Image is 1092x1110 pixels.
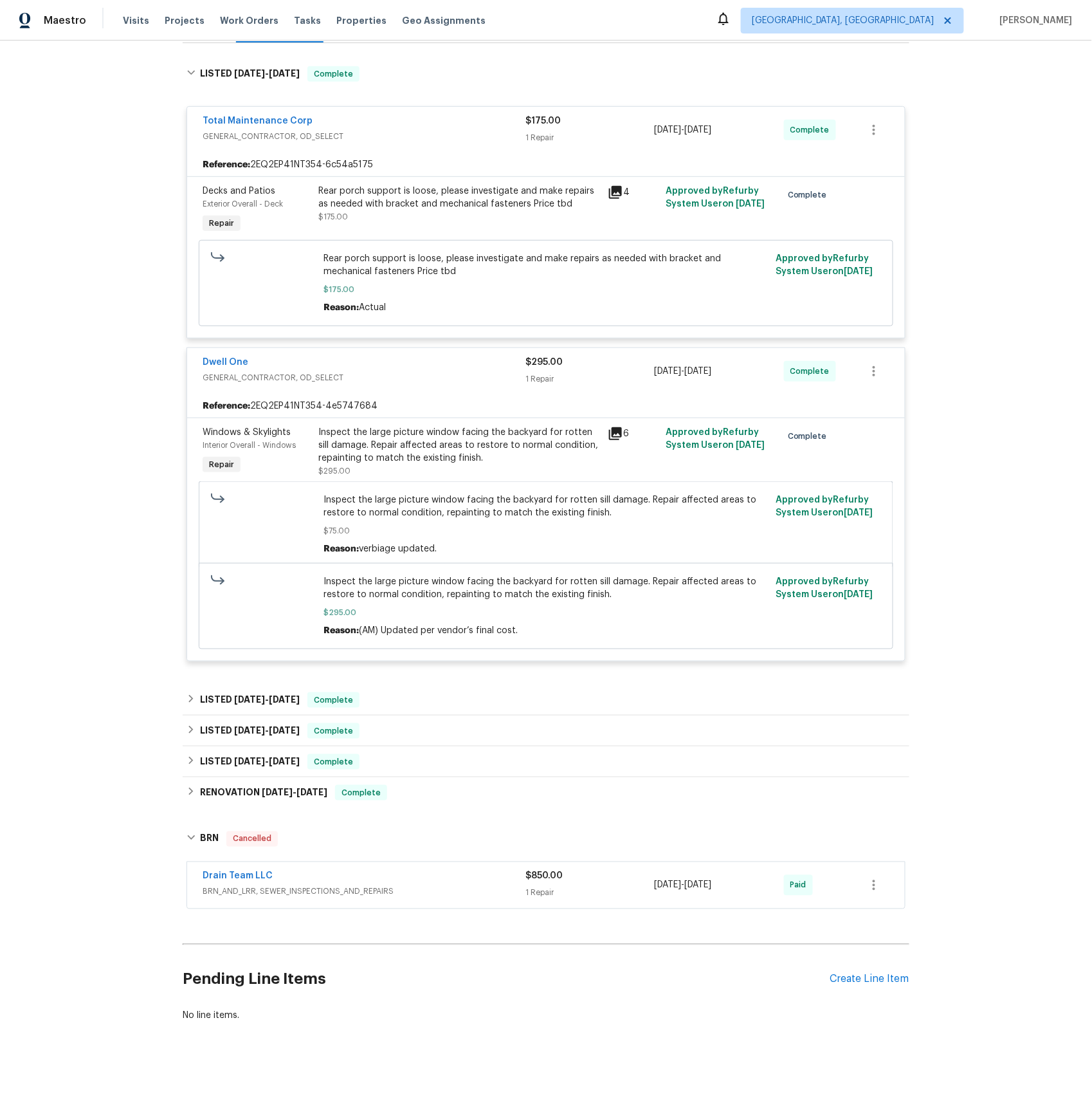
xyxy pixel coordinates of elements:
h6: LISTED [200,723,300,739]
span: Inspect the large picture window facing the backyard for rotten sill damage. Repair affected area... [324,575,769,601]
span: verbiage updated. [359,544,437,553]
span: $75.00 [324,524,769,537]
span: Approved by Refurby System User on [666,428,765,450]
div: 2EQ2EP41NT354-6c54a5175 [187,153,905,176]
span: - [234,726,300,735]
span: - [234,757,300,766]
h6: RENOVATION [200,785,327,800]
span: [DATE] [655,881,682,890]
div: 1 Repair [525,131,655,144]
span: Complete [788,189,832,201]
span: Complete [309,68,358,80]
span: Visits [123,14,149,27]
span: Rear porch support is loose, please investigate and make repairs as needed with bracket and mecha... [324,252,769,278]
span: - [234,695,300,704]
div: LISTED [DATE]-[DATE]Complete [183,746,909,777]
span: [DATE] [234,726,265,735]
span: Repair [204,458,239,471]
span: Projects [165,14,205,27]
span: $850.00 [525,872,563,881]
span: Work Orders [220,14,278,27]
span: [DATE] [234,695,265,704]
div: 4 [608,185,658,200]
span: [DATE] [685,125,712,134]
h6: LISTED [200,754,300,770]
div: 1 Repair [525,887,655,900]
span: - [655,879,712,892]
div: BRN Cancelled [183,819,909,860]
div: RENOVATION [DATE]-[DATE]Complete [183,777,909,808]
b: Reference: [203,158,250,171]
span: Geo Assignments [402,14,486,27]
span: $295.00 [324,606,769,619]
span: [DATE] [234,757,265,766]
span: - [262,788,327,797]
span: [DATE] [269,726,300,735]
div: 2EQ2EP41NT354-4e5747684 [187,394,905,418]
span: Complete [790,365,835,378]
span: [PERSON_NAME] [995,14,1073,27]
span: [DATE] [269,757,300,766]
span: Complete [788,430,832,443]
span: Approved by Refurby System User on [776,577,873,599]
span: [DATE] [269,69,300,78]
span: Cancelled [228,833,277,846]
span: Reason: [324,626,359,635]
span: $295.00 [318,467,350,475]
span: [DATE] [844,267,873,276]
span: - [655,365,712,378]
span: [DATE] [296,788,327,797]
span: Decks and Patios [203,187,275,196]
span: [DATE] [655,125,682,134]
a: Total Maintenance Corp [203,116,313,125]
span: [DATE] [844,590,873,599]
span: [DATE] [685,881,712,890]
span: Approved by Refurby System User on [666,187,765,208]
div: LISTED [DATE]-[DATE]Complete [183,685,909,716]
div: Create Line Item [830,974,909,986]
span: Approved by Refurby System User on [776,254,873,276]
span: GENERAL_CONTRACTOR, OD_SELECT [203,371,525,384]
div: 6 [608,426,658,441]
span: [DATE] [736,199,765,208]
span: Windows & Skylights [203,428,291,437]
span: (AM) Updated per vendor’s final cost. [359,626,518,635]
span: Paid [790,879,812,892]
span: Properties [336,14,387,27]
div: No line items. [183,1010,909,1022]
span: Maestro [44,14,86,27]
span: Reason: [324,544,359,553]
div: 1 Repair [525,373,655,385]
span: Reason: [324,303,359,312]
span: Repair [204,217,239,230]
span: Tasks [294,16,321,25]
span: Complete [790,124,835,136]
h2: Pending Line Items [183,950,830,1010]
span: $175.00 [525,116,561,125]
span: Inspect the large picture window facing the backyard for rotten sill damage. Repair affected area... [324,494,769,519]
span: Complete [309,694,358,707]
div: Inspect the large picture window facing the backyard for rotten sill damage. Repair affected area... [318,426,600,465]
a: Dwell One [203,358,248,367]
span: $295.00 [525,358,563,367]
span: - [655,124,712,136]
a: Drain Team LLC [203,872,273,881]
span: [DATE] [655,367,682,376]
span: $175.00 [324,283,769,296]
span: [DATE] [736,441,765,450]
span: - [234,69,300,78]
span: $175.00 [318,213,348,221]
h6: LISTED [200,66,300,82]
span: [DATE] [844,508,873,517]
span: [DATE] [234,69,265,78]
span: Approved by Refurby System User on [776,495,873,517]
h6: BRN [200,831,219,847]
b: Reference: [203,400,250,412]
div: LISTED [DATE]-[DATE]Complete [183,53,909,95]
span: [DATE] [269,695,300,704]
span: Interior Overall - Windows [203,441,296,449]
span: Complete [309,725,358,737]
h6: LISTED [200,692,300,708]
span: BRN_AND_LRR, SEWER_INSPECTIONS_AND_REPAIRS [203,885,525,898]
span: Exterior Overall - Deck [203,200,283,208]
